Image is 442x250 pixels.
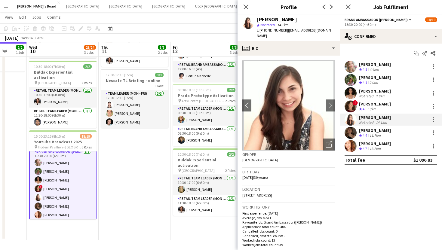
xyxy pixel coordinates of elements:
[16,45,24,50] span: 2/2
[28,48,37,55] span: 10
[363,67,367,72] span: 4.1
[242,193,272,197] span: [STREET_ADDRESS]
[101,44,109,50] span: Thu
[242,224,335,229] p: Applications total count: 404
[323,139,335,151] div: Open photos pop-in
[368,146,382,151] div: 13.2km
[242,211,335,215] p: First experience: [DATE]
[61,0,104,12] button: [GEOGRAPHIC_DATA]
[242,158,278,162] span: [DEMOGRAPHIC_DATA]
[182,99,225,103] span: Arts Centre [GEOGRAPHIC_DATA]
[359,120,375,125] div: Not rated
[84,50,96,55] div: 3 Jobs
[80,134,92,139] span: 18/19
[359,115,391,120] div: [PERSON_NAME]
[83,64,92,69] span: 2/2
[5,35,19,41] div: [DATE]
[20,35,35,40] span: Week 37
[363,146,367,151] span: 4.7
[230,45,238,50] span: 7/7
[242,220,335,224] p: Favourite job: Brand Ambassador ([PERSON_NAME])
[147,0,190,12] button: [GEOGRAPHIC_DATA]
[17,13,29,21] a: Edit
[363,133,367,138] span: 4.4
[81,145,92,149] span: 6 Roles
[81,81,92,85] span: 2 Roles
[238,3,340,11] h3: Profile
[352,100,358,105] span: !
[230,50,239,55] div: 3 Jobs
[32,14,41,20] span: Jobs
[368,67,380,72] div: 4.4km
[158,50,167,55] div: 2 Jobs
[12,0,61,12] button: [PERSON_NAME]'s Board
[242,204,335,210] h3: Work history
[2,13,16,21] a: View
[16,50,24,55] div: 1 Job
[84,45,96,50] span: 23/24
[19,14,26,20] span: Edit
[242,215,335,220] p: Average jobs: 5.571
[173,126,240,146] app-card-role: RETAIL Brand Ambassador (Mon - Fri)1/108:30-18:00 (9h30m)[PERSON_NAME]
[190,0,242,12] button: UBER [GEOGRAPHIC_DATA]
[242,175,268,180] span: [DATE] (30 years)
[173,148,240,216] app-job-card: 10:30-18:00 (7h30m)2/2Buldak Experiential activation [GEOGRAPHIC_DATA]2 RolesRETAIL Team Leader (...
[5,14,13,20] span: View
[101,69,168,128] div: 12:00-12:15 (15m)3/3Nescafe TL Briefing - online1 RoleTeam Leader (Mon - Fri)3/312:00-12:15 (15m)...
[242,233,335,238] p: Cancelled jobs total count: 0
[260,23,275,27] span: Not rated
[257,28,288,32] span: t. [PHONE_NUMBER]
[242,60,335,151] img: Crew avatar or photo
[30,13,44,21] a: Jobs
[173,61,240,82] app-card-role: RETAIL Brand Ambassador (Mon - Fri)1/112:00-16:00 (4h)Fortuna Kebede
[106,73,133,77] span: 12:00-12:15 (15m)
[158,45,166,50] span: 5/5
[345,157,365,163] div: Total fee
[276,23,290,27] span: 14.1km
[238,41,340,56] div: Bio
[39,185,43,189] span: !
[29,148,97,221] app-card-role: Brand Ambassador ([PERSON_NAME])7/715:30-20:00 (4h30m)[PERSON_NAME][PERSON_NAME][PERSON_NAME]![PE...
[368,133,382,138] div: 11.7km
[345,17,408,22] span: Brand Ambassador (Mon - Fri)
[242,152,335,157] h3: Gender
[375,94,386,98] div: 2.6km
[359,101,391,107] div: [PERSON_NAME]
[173,44,178,50] span: Fri
[178,152,209,157] span: 10:30-18:00 (7h30m)
[227,152,235,157] span: 2/2
[34,64,65,69] span: 10:30-18:00 (7h30m)
[29,69,97,80] h3: Buldak Experiential activation
[225,99,235,103] span: 2 Roles
[359,62,391,67] div: [PERSON_NAME]
[101,78,168,83] h3: Nescafe TL Briefing - online
[29,87,97,108] app-card-role: RETAIL Team Leader (Mon - Fri)1/110:30-17:00 (6h30m)[PERSON_NAME]
[100,48,109,55] span: 11
[242,229,335,233] p: Cancelled jobs count: 0
[29,108,97,128] app-card-role: RETAIL Team Leader (Mon - Fri)1/111:30-18:00 (6h30m)[PERSON_NAME]
[29,61,97,128] div: 10:30-18:00 (7h30m)2/2Buldak Experiential activation [GEOGRAPHIC_DATA]2 RolesRETAIL Team Leader (...
[359,128,391,133] div: [PERSON_NAME]
[47,14,61,20] span: Comms
[182,168,215,173] span: [GEOGRAPHIC_DATA]
[101,90,168,128] app-card-role: Team Leader (Mon - Fri)3/312:00-12:15 (15m)[PERSON_NAME][PERSON_NAME][PERSON_NAME]
[45,13,63,21] a: Comms
[363,107,364,111] span: 4
[363,80,367,85] span: 4.1
[359,94,375,98] div: Not rated
[242,242,335,247] p: Worked jobs total count: 39
[413,157,432,163] div: $1 096.83
[29,130,97,219] app-job-card: 15:00-23:15 (8h15m)18/19Youtube Brandcast 2025 Hodern Pavillion - [GEOGRAPHIC_DATA]6 RolesBrand A...
[225,168,235,173] span: 2 Roles
[38,145,81,149] span: Hodern Pavillion - [GEOGRAPHIC_DATA]
[257,28,333,38] span: | [EMAIL_ADDRESS][DOMAIN_NAME]
[227,88,235,92] span: 2/2
[242,187,335,192] h3: Location
[173,105,240,126] app-card-role: RETAIL Team Leader (Mon - Fri)1/106:30-18:00 (11h30m)[PERSON_NAME]
[173,175,240,195] app-card-role: RETAIL Team Leader (Mon - Fri)1/110:30-17:00 (6h30m)[PERSON_NAME]
[425,17,437,22] span: 18/19
[242,238,335,242] p: Worked jobs count: 13
[155,84,164,88] span: 1 Role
